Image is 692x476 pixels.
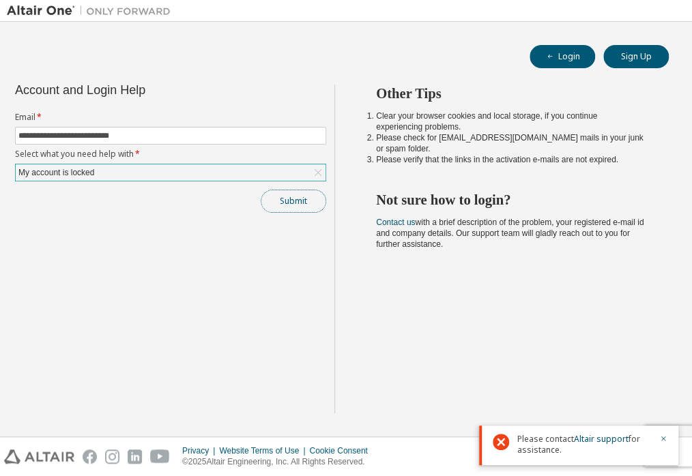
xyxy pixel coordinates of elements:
[376,218,644,249] span: with a brief description of the problem, your registered e-mail id and company details. Our suppo...
[376,85,644,102] h2: Other Tips
[309,445,375,456] div: Cookie Consent
[15,85,264,95] div: Account and Login Help
[376,218,415,227] a: Contact us
[603,45,669,68] button: Sign Up
[7,4,177,18] img: Altair One
[16,165,96,180] div: My account is locked
[4,449,74,464] img: altair_logo.svg
[128,449,142,464] img: linkedin.svg
[15,149,326,160] label: Select what you need help with
[376,132,644,154] li: Please check for [EMAIL_ADDRESS][DOMAIN_NAME] mails in your junk or spam folder.
[219,445,309,456] div: Website Terms of Use
[376,191,644,209] h2: Not sure how to login?
[16,164,326,181] div: My account is locked
[83,449,97,464] img: facebook.svg
[182,445,219,456] div: Privacy
[261,190,326,213] button: Submit
[105,449,119,464] img: instagram.svg
[182,456,376,468] p: © 2025 Altair Engineering, Inc. All Rights Reserved.
[530,45,595,68] button: Login
[150,449,170,464] img: youtube.svg
[15,112,326,123] label: Email
[574,433,629,445] a: Altair support
[376,110,644,132] li: Clear your browser cookies and local storage, if you continue experiencing problems.
[517,434,651,456] span: Please contact for assistance.
[376,154,644,165] li: Please verify that the links in the activation e-mails are not expired.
